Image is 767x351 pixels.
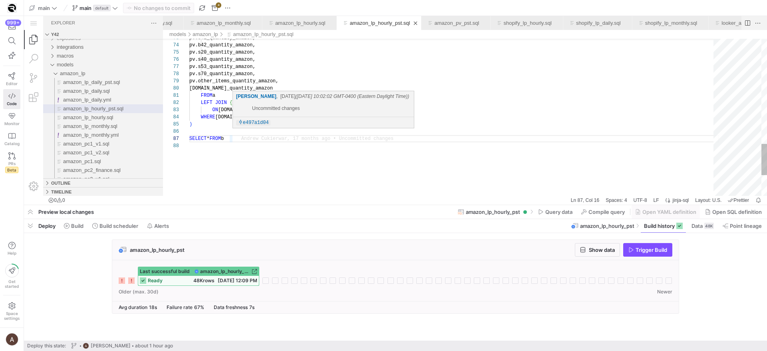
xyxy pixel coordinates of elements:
[33,37,50,43] span: macros
[479,4,527,10] a: shopify_lp_hourly.sql
[33,36,139,44] div: /macros
[146,90,155,98] div: 83
[30,88,139,97] div: /models/amazon_lp/amazon_lp_hourly_pst.sql
[648,180,668,189] div: jinja-sql
[36,53,139,62] div: /models/amazon_lp
[712,209,762,215] span: Open SQL definition
[39,151,97,157] span: amazon_pc2_finance.sql
[71,223,83,229] span: Build
[30,115,139,124] div: /models/amazon_lp/amazon_lp_monthly.yml
[195,269,257,274] a: amazon_lp_hourly_pst
[701,205,765,219] button: Open SQL definition
[7,251,17,255] span: Help
[212,78,252,83] a: [PERSON_NAME]
[19,141,139,150] div: amazon_pc1.sql
[4,141,20,146] span: Catalog
[8,4,16,12] img: https://storage.googleapis.com/y42-prod-data-exchange/images/9vP1ZiGb3SDtS36M2oSqLE2NxN9MAbKgqIYc...
[21,180,44,189] div: No Problems
[326,4,386,10] a: amazon_lp_hourly_pst.sql
[3,261,20,292] button: Getstarted
[189,91,194,97] span: ON
[19,27,139,36] div: integrations
[146,26,155,33] div: 74
[3,331,20,348] button: https://lh3.googleusercontent.com/a/AEdFTp4_8LqxRyxVUtC19lo4LS2NU-n5oC7apraV2tR5=s96-c
[30,80,139,88] div: /models/amazon_lp/amazon_lp_daily.yml
[19,62,139,71] div: amazon_lp_daily_pst.sql
[33,46,50,52] span: models
[93,5,111,11] span: default
[165,55,232,61] span: pv.s70_quantity_amazon,
[410,4,455,10] a: amazon_pv_pst.sql
[173,4,227,10] a: amazon_lp_monthly.sql
[19,106,139,115] div: amazon_lp_monthly.sql
[529,3,537,11] li: Close (⌘W)
[218,277,257,283] span: [DATE] 12:09 PM
[30,97,139,106] div: /models/amazon_lp/amazon_lp_hourly.sql
[206,84,211,90] span: {{
[191,98,240,104] span: [DOMAIN_NAME]_pst
[6,81,18,86] span: Editor
[7,101,17,106] span: Code
[189,77,191,82] span: a
[33,27,139,36] div: /integrations
[185,120,197,126] span: FROM
[194,91,300,97] span: [DOMAIN_NAME]_pst = [DOMAIN_NAME]_pst
[19,159,139,168] div: amazon_pc2_v1.sql
[5,167,18,173] span: Beta
[39,63,96,69] span: amazon_lp_daily_pst.sql
[545,180,577,189] a: Ln 87, Col 16
[212,104,246,109] a: e497a1d04
[30,124,139,132] div: /models/amazon_lp/amazon_pc1_v1.sql
[38,223,56,229] span: Deploy
[30,141,139,150] div: /models/amazon_lp/amazon_pc1.sql
[212,77,387,84] p: , [DATE]
[528,3,539,11] ul: Tab actions
[669,180,699,189] a: Layout: U.S.
[169,15,194,21] a: amazon_lp
[691,223,703,229] span: Data
[3,238,20,259] button: Help
[165,48,232,54] span: pv.s53_quantity_amazon,
[200,269,250,274] span: amazon_lp_hourly_pst
[39,125,85,131] span: amazon_pc1_v1.sql
[19,162,139,171] div: Outline Section
[39,107,93,113] span: amazon_lp_monthly.sql
[33,44,139,53] div: /models
[130,247,185,253] span: amazon_lp_hourly_pst
[125,3,134,12] a: Views and More Actions...
[27,172,48,180] h3: Timeline
[303,3,311,11] li: Close (⌘W)
[19,14,139,23] div: Folders Section
[3,19,20,34] button: 999+
[165,62,254,68] span: pv.other_items_quantity_amazon,
[3,109,20,129] a: Monitor
[148,278,163,283] span: ready
[8,161,16,166] span: PRs
[165,26,232,32] span: pv.b42_quantity_amazon,
[167,304,193,310] span: Failure rate
[38,5,50,11] span: main
[19,115,139,124] div: amazon_lp_monthly.yml
[3,1,20,15] a: https://storage.googleapis.com/y42-prod-data-exchange/images/9vP1ZiGb3SDtS36M2oSqLE2NxN9MAbKgqIYc...
[27,3,59,13] button: main
[146,69,155,76] div: 80
[70,3,120,13] button: maindefault
[197,120,200,126] span: b
[30,71,139,80] div: /models/amazon_lp/amazon_lp_daily.sql
[36,54,62,60] span: amazon_lp
[146,98,155,105] div: 84
[455,3,466,11] ul: Tab actions
[19,36,139,44] div: macros
[177,84,203,90] span: LEFT JOIN
[730,223,762,229] span: Point lineage
[39,98,89,104] span: amazon_lp_hourly.sql
[271,78,385,83] em: ([DATE] 10:02:02 GMT-0400 (Eastern Daylight Time))
[702,180,727,189] a: check-all Prettier
[146,47,155,54] div: 77
[588,209,625,215] span: Compile query
[628,180,637,189] a: LF
[146,76,155,83] div: 81
[386,3,397,11] ul: Tab actions
[146,62,155,69] div: 79
[145,15,162,21] a: models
